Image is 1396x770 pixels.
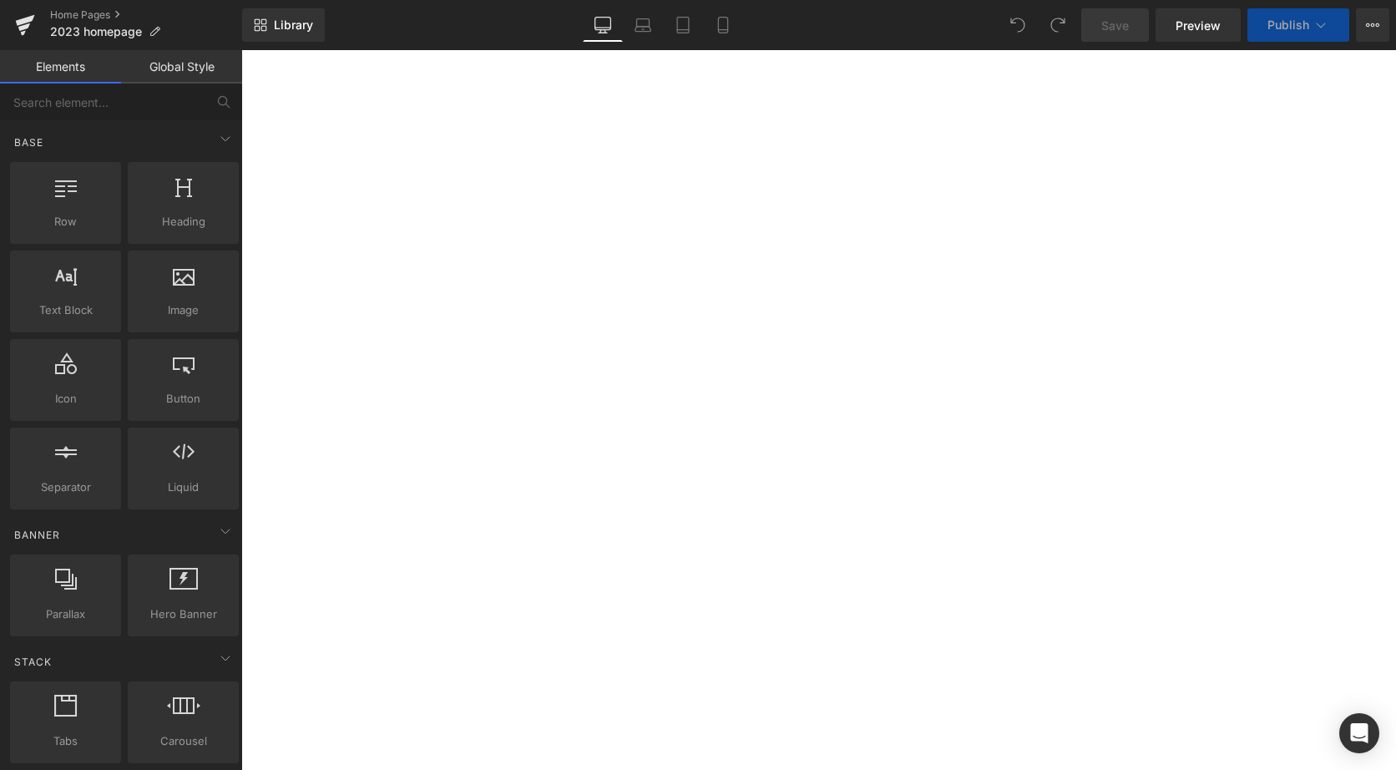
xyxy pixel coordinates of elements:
[121,50,242,84] a: Global Style
[13,134,45,150] span: Base
[13,654,53,670] span: Stack
[1001,8,1034,42] button: Undo
[1356,8,1389,42] button: More
[1267,18,1309,32] span: Publish
[15,213,116,230] span: Row
[133,479,234,496] span: Liquid
[50,25,142,38] span: 2023 homepage
[663,8,703,42] a: Tablet
[1176,17,1221,34] span: Preview
[583,8,623,42] a: Desktop
[50,8,242,22] a: Home Pages
[133,213,234,230] span: Heading
[274,18,313,33] span: Library
[15,605,116,623] span: Parallax
[703,8,743,42] a: Mobile
[13,527,62,543] span: Banner
[15,301,116,319] span: Text Block
[133,390,234,408] span: Button
[15,390,116,408] span: Icon
[15,479,116,496] span: Separator
[1339,713,1379,753] div: Open Intercom Messenger
[15,732,116,750] span: Tabs
[133,732,234,750] span: Carousel
[1101,17,1129,34] span: Save
[1041,8,1075,42] button: Redo
[242,8,325,42] a: New Library
[1247,8,1349,42] button: Publish
[133,605,234,623] span: Hero Banner
[1156,8,1241,42] a: Preview
[623,8,663,42] a: Laptop
[133,301,234,319] span: Image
